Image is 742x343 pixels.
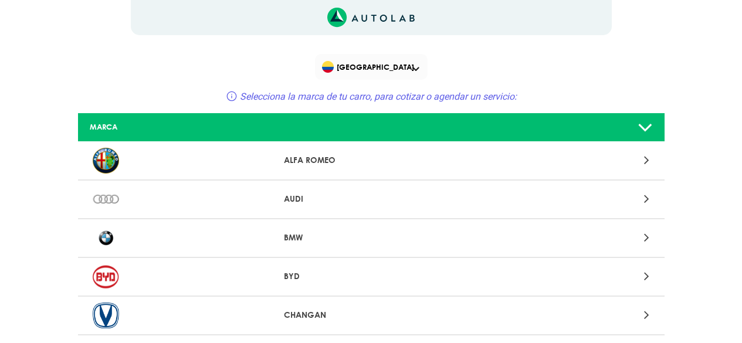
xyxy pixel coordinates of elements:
[322,61,334,73] img: Flag of COLOMBIA
[93,303,119,328] img: CHANGAN
[93,148,119,174] img: ALFA ROMEO
[93,186,119,212] img: AUDI
[322,59,422,75] span: [GEOGRAPHIC_DATA]
[284,270,458,283] p: BYD
[240,91,517,102] span: Selecciona la marca de tu carro, para cotizar o agendar un servicio:
[284,154,458,167] p: ALFA ROMEO
[93,264,119,290] img: BYD
[284,193,458,205] p: AUDI
[315,54,428,80] div: Flag of COLOMBIA[GEOGRAPHIC_DATA]
[81,121,275,133] div: MARCA
[284,232,458,244] p: BMW
[284,309,458,321] p: CHANGAN
[78,113,665,142] a: MARCA
[327,11,415,22] a: Link al sitio de autolab
[93,225,119,251] img: BMW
